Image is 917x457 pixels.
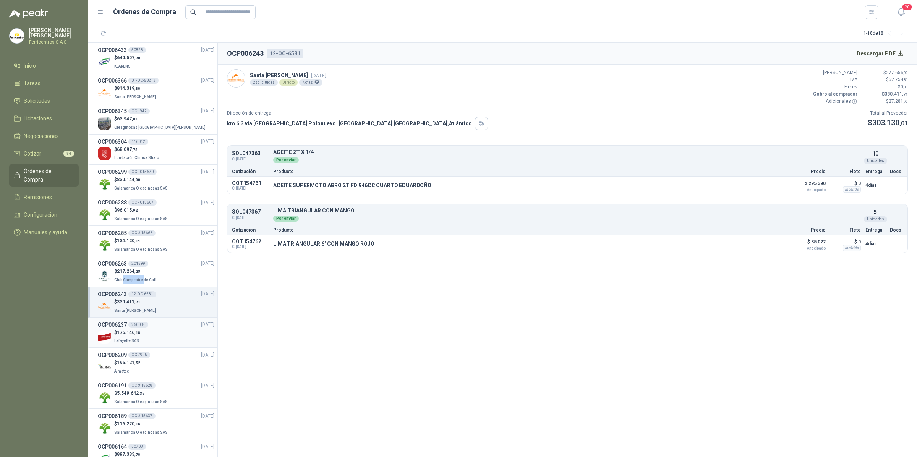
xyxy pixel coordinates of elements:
[886,70,908,75] span: 277.656
[134,361,140,365] span: ,52
[98,86,111,99] img: Company Logo
[114,85,157,92] p: $
[227,110,488,117] p: Dirección de entrega
[311,73,326,78] span: [DATE]
[852,46,908,61] button: Descargar PDF
[862,91,908,98] p: $
[98,290,127,298] h3: OCP006243
[128,108,150,114] div: OC - 942
[843,245,861,251] div: Incluido
[98,321,127,329] h3: OCP006237
[117,452,140,457] span: 897.333
[114,125,206,130] span: Oleaginosas [GEOGRAPHIC_DATA][PERSON_NAME]
[98,107,127,115] h3: OCP006345
[901,84,908,89] span: 0
[830,179,861,188] p: $ 0
[865,169,885,174] p: Entrega
[128,139,148,145] div: 146012
[894,5,908,19] button: 20
[98,198,214,222] a: OCP006288OC - 015667[DATE] Company Logo$96.015,92Salamanca Oleaginosas SAS
[9,207,79,222] a: Configuración
[98,138,127,146] h3: OCP006304
[114,308,156,313] span: Santa [PERSON_NAME]
[98,55,111,69] img: Company Logo
[267,49,303,58] div: 12-OC-6581
[24,79,41,88] span: Tareas
[9,76,79,91] a: Tareas
[232,238,269,245] p: COT154762
[98,442,127,451] h3: OCP006164
[10,29,24,43] img: Company Logo
[128,352,150,358] div: OC 7995
[98,168,127,176] h3: OCP006299
[98,269,111,282] img: Company Logo
[232,186,269,191] span: C: [DATE]
[201,443,214,451] span: [DATE]
[98,46,214,70] a: OCP00643350828[DATE] Company Logo$640.507,98KLARENS
[98,381,214,405] a: OCP006191OC # 15628[DATE] Company Logo$5.549.642,35Salamanca Oleaginosas SAS
[98,76,127,85] h3: OCP006366
[114,54,140,62] p: $
[232,209,269,215] p: SOL047367
[134,331,140,335] span: ,18
[114,247,168,251] span: Salamanca Oleaginosas SAS
[299,79,322,86] div: Notas
[98,229,214,253] a: OCP006285OC # 15666[DATE] Company Logo$134.120,14Salamanca Oleaginosas SAS
[787,246,826,250] span: Anticipado
[201,382,214,389] span: [DATE]
[134,300,140,304] span: ,71
[9,111,79,126] a: Licitaciones
[279,79,298,86] div: Directo
[830,169,861,174] p: Flete
[201,321,214,328] span: [DATE]
[232,156,269,162] span: C: [DATE]
[903,99,908,104] span: ,70
[902,92,908,96] span: ,71
[201,290,214,298] span: [DATE]
[134,86,140,91] span: ,38
[787,169,826,174] p: Precio
[868,117,908,129] p: $
[9,129,79,143] a: Negociaciones
[899,120,908,127] span: ,01
[98,330,111,344] img: Company Logo
[117,360,140,365] span: 196.121
[9,164,79,187] a: Órdenes de Compra
[114,156,159,160] span: Fundación Clínica Shaio
[862,83,908,91] p: $
[98,229,127,237] h3: OCP006285
[98,259,214,284] a: OCP006263201599[DATE] Company Logo$217.264,25Club Campestre de Cali
[227,119,472,128] p: km 6.3 via [GEOGRAPHIC_DATA] Polonuevo. [GEOGRAPHIC_DATA] [GEOGRAPHIC_DATA] , Atlántico
[114,420,169,428] p: $
[9,225,79,240] a: Manuales y ayuda
[132,208,138,212] span: ,92
[117,86,140,91] span: 814.319
[903,85,908,89] span: ,00
[889,99,908,104] span: 27.281
[114,329,141,336] p: $
[862,69,908,76] p: $
[98,290,214,314] a: OCP00624312-OC-6581[DATE] Company Logo$330.411,71Santa [PERSON_NAME]
[98,381,127,390] h3: OCP006191
[812,83,857,91] p: Fletes
[227,48,264,59] h2: OCP006243
[201,77,214,84] span: [DATE]
[114,369,129,373] span: Almatec
[201,352,214,359] span: [DATE]
[232,215,269,221] span: C: [DATE]
[128,413,156,419] div: OC # 15637
[232,151,269,156] p: SOL047363
[890,169,903,174] p: Docs
[201,47,214,54] span: [DATE]
[114,95,156,99] span: Santa [PERSON_NAME]
[843,186,861,193] div: Incluido
[114,339,139,343] span: Lafayette SAS
[889,77,908,82] span: 52.754
[117,330,140,335] span: 176.146
[128,261,148,267] div: 201599
[114,390,169,397] p: $
[864,28,908,40] div: 1 - 18 de 18
[98,300,111,313] img: Company Logo
[113,6,176,17] h1: Órdenes de Compra
[24,97,50,105] span: Solicitudes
